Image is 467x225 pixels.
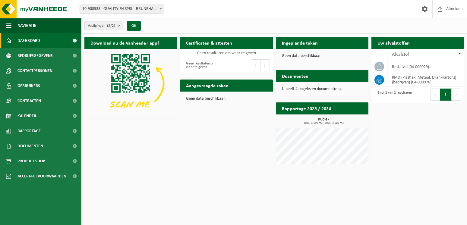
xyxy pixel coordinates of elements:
span: Vestigingen [88,21,115,30]
span: Afvalstof [392,52,409,57]
button: Vestigingen(2/2) [84,21,123,30]
p: Geen data beschikbaar. [282,54,362,58]
td: Geen resultaten om weer te geven [180,49,273,57]
button: OK [127,21,141,31]
a: Bekijk rapportage [323,114,368,126]
h2: Certificaten & attesten [180,37,238,48]
span: 10-908933 - QUALITY FH SPRL - BRUNEHAUT [80,5,164,13]
button: Previous [430,89,440,101]
h2: Ingeplande taken [276,37,324,48]
span: Bedrijfsgegevens [17,48,53,63]
span: Product Shop [17,154,45,169]
div: Geen resultaten om weer te geven [183,59,223,72]
h2: Rapportage 2025 / 2024 [276,102,337,114]
td: PMD (Plastiek, Metaal, Drankkartons) (bedrijven) (04-000978) [387,73,464,86]
span: Navigatie [17,18,36,33]
span: Documenten [17,139,43,154]
span: Dashboard [17,33,40,48]
h2: Documenten [276,70,314,82]
div: 1 tot 2 van 2 resultaten [374,88,412,101]
span: 10-908933 - QUALITY FH SPRL - BRUNEHAUT [80,5,164,14]
button: Next [452,89,461,101]
p: U heeft 4 ongelezen document(en). [282,87,362,91]
span: Kalender [17,108,36,123]
span: Gebruikers [17,78,40,93]
span: Contracten [17,93,41,108]
h3: Kubiek [279,117,368,125]
span: Rapportage [17,123,41,139]
button: Next [260,59,270,71]
img: Download de VHEPlus App [84,49,177,118]
button: Previous [251,59,260,71]
button: 1 [440,89,452,101]
span: Contactpersonen [17,63,52,78]
h2: Uw afvalstoffen [371,37,416,48]
h2: Aangevraagde taken [180,80,235,91]
count: (2/2) [107,24,115,28]
td: restafval (04-000029) [387,60,464,73]
p: Geen data beschikbaar. [186,97,267,101]
h2: Download nu de Vanheede+ app! [84,37,165,48]
span: 2024: 4,690 m3 - 2025: 3,880 m3 [279,122,368,125]
span: Acceptatievoorwaarden [17,169,66,184]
